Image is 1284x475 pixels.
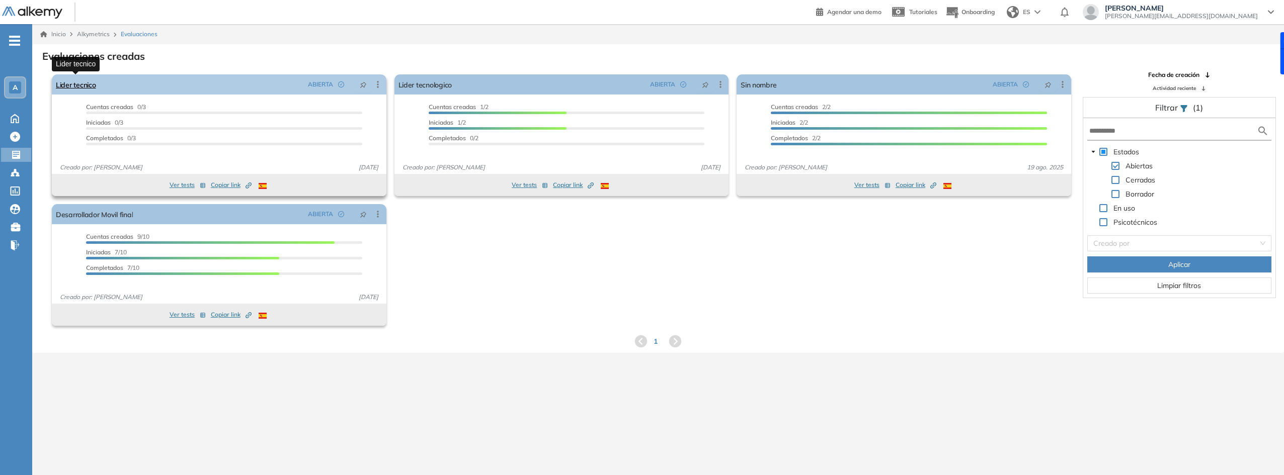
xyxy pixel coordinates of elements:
button: Ver tests [170,179,206,191]
a: Sin nombre [741,74,776,94]
button: Copiar link [211,309,252,321]
span: 0/3 [86,119,123,126]
span: Onboarding [961,8,995,16]
a: Inicio [40,30,66,39]
span: 0/2 [429,134,478,142]
button: Limpiar filtros [1087,277,1271,294]
img: ESP [601,183,609,189]
a: Lider tecnico [56,74,96,94]
button: pushpin [1037,76,1059,92]
span: Cuentas creadas [86,103,133,111]
span: ES [1023,8,1030,17]
span: [DATE] [355,163,382,172]
span: Cerradas [1126,175,1155,184]
span: ABIERTA [993,80,1018,89]
span: [PERSON_NAME][EMAIL_ADDRESS][DOMAIN_NAME] [1105,12,1258,20]
span: Completados [86,264,123,271]
span: ABIERTA [308,80,333,89]
span: 2/2 [771,134,821,142]
button: Copiar link [211,179,252,191]
span: Creado por: [PERSON_NAME] [741,163,831,172]
span: Cuentas creadas [86,233,133,240]
span: pushpin [1045,80,1052,88]
span: 0/3 [86,134,136,142]
span: check-circle [1023,81,1029,87]
button: pushpin [352,76,374,92]
span: Creado por: [PERSON_NAME] [398,163,489,172]
span: 0/3 [86,103,146,111]
span: Iniciadas [429,119,453,126]
span: Completados [86,134,123,142]
span: Copiar link [211,310,252,319]
span: Limpiar filtros [1157,280,1201,291]
span: 2/2 [771,103,831,111]
span: caret-down [1091,149,1096,154]
img: ESP [259,183,267,189]
button: Copiar link [553,179,594,191]
span: Fecha de creación [1148,70,1199,79]
span: Tutoriales [909,8,937,16]
button: Copiar link [896,179,936,191]
span: 1 [654,336,658,347]
span: Iniciadas [771,119,795,126]
span: [DATE] [355,293,382,302]
span: Cuentas creadas [771,103,818,111]
span: Agendar una demo [827,8,881,16]
span: 1/2 [429,119,466,126]
span: Filtrar [1155,103,1180,113]
span: Completados [429,134,466,142]
span: Estados [1113,147,1139,156]
img: Logo [2,7,62,19]
button: Ver tests [854,179,891,191]
span: pushpin [360,210,367,218]
span: 19 ago. 2025 [1023,163,1067,172]
span: Cuentas creadas [429,103,476,111]
span: 1/2 [429,103,489,111]
span: pushpin [702,80,709,88]
span: check-circle [338,81,344,87]
span: En uso [1113,204,1135,213]
button: Ver tests [512,179,548,191]
span: [DATE] [697,163,725,172]
span: [PERSON_NAME] [1105,4,1258,12]
span: Evaluaciones [121,30,157,39]
span: (1) [1193,102,1203,114]
span: Actividad reciente [1153,84,1196,92]
span: check-circle [680,81,686,87]
span: Copiar link [211,180,252,189]
i: - [9,40,20,42]
span: pushpin [360,80,367,88]
span: Psicotécnicos [1113,218,1157,227]
button: pushpin [352,206,374,222]
span: Iniciadas [86,248,111,256]
span: 9/10 [86,233,149,240]
span: Copiar link [553,180,594,189]
img: world [1007,6,1019,18]
button: Ver tests [170,309,206,321]
h3: Evaluaciones creadas [42,50,145,62]
button: Aplicar [1087,256,1271,272]
span: 7/10 [86,264,139,271]
span: Cerradas [1123,174,1157,186]
span: Creado por: [PERSON_NAME] [56,293,146,302]
span: ABIERTA [650,80,675,89]
span: En uso [1111,202,1137,214]
span: Psicotécnicos [1111,216,1159,228]
span: 7/10 [86,248,127,256]
button: pushpin [694,76,716,92]
span: ABIERTA [308,210,333,219]
span: Borrador [1126,189,1154,199]
span: 2/2 [771,119,808,126]
span: Completados [771,134,808,142]
span: Creado por: [PERSON_NAME] [56,163,146,172]
span: Iniciadas [86,119,111,126]
img: ESP [943,183,951,189]
span: Copiar link [896,180,936,189]
span: Abiertas [1126,161,1153,170]
img: ESP [259,313,267,319]
span: Borrador [1123,188,1156,200]
a: Agendar una demo [816,5,881,17]
div: Lider tecnico [52,57,100,71]
span: check-circle [338,211,344,217]
button: Onboarding [945,2,995,23]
